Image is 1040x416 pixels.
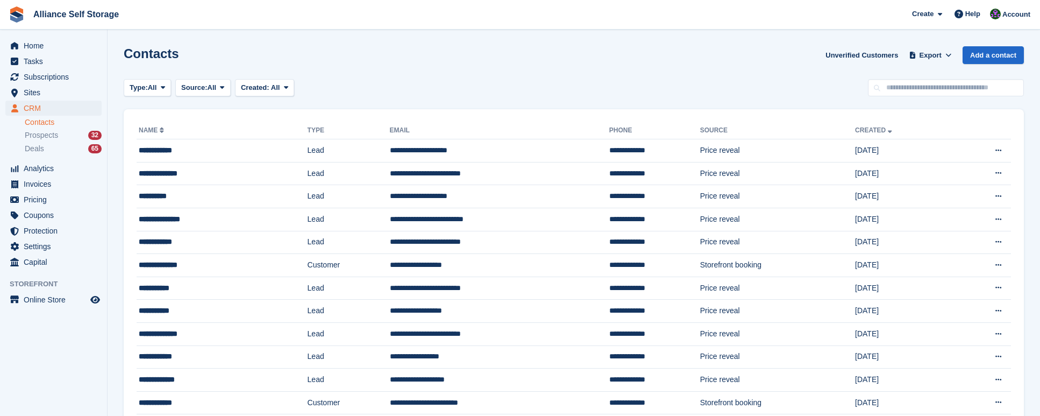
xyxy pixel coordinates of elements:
[855,254,954,277] td: [DATE]
[124,79,171,97] button: Type: All
[5,85,102,100] a: menu
[963,46,1024,64] a: Add a contact
[25,143,102,154] a: Deals 65
[855,231,954,254] td: [DATE]
[855,300,954,323] td: [DATE]
[10,279,107,290] span: Storefront
[308,139,390,163] td: Lead
[29,5,123,23] a: Alliance Self Storage
[175,79,231,97] button: Source: All
[920,50,942,61] span: Export
[139,126,166,134] a: Name
[308,391,390,414] td: Customer
[700,277,855,300] td: Price reveal
[308,254,390,277] td: Customer
[88,144,102,153] div: 65
[700,254,855,277] td: Storefront booking
[855,162,954,185] td: [DATE]
[24,54,88,69] span: Tasks
[25,117,102,128] a: Contacts
[88,131,102,140] div: 32
[5,54,102,69] a: menu
[148,82,157,93] span: All
[24,223,88,238] span: Protection
[24,239,88,254] span: Settings
[24,208,88,223] span: Coupons
[855,208,954,231] td: [DATE]
[700,391,855,414] td: Storefront booking
[990,9,1001,19] img: Romilly Norton
[700,369,855,392] td: Price reveal
[208,82,217,93] span: All
[5,161,102,176] a: menu
[821,46,902,64] a: Unverified Customers
[130,82,148,93] span: Type:
[181,82,207,93] span: Source:
[308,277,390,300] td: Lead
[855,126,894,134] a: Created
[609,122,700,139] th: Phone
[855,369,954,392] td: [DATE]
[308,231,390,254] td: Lead
[308,300,390,323] td: Lead
[271,83,280,91] span: All
[700,122,855,139] th: Source
[700,185,855,208] td: Price reveal
[855,322,954,346] td: [DATE]
[241,83,269,91] span: Created:
[24,292,88,307] span: Online Store
[24,69,88,84] span: Subscriptions
[700,139,855,163] td: Price reveal
[124,46,179,61] h1: Contacts
[24,255,88,270] span: Capital
[700,208,855,231] td: Price reveal
[308,322,390,346] td: Lead
[855,139,954,163] td: [DATE]
[24,177,88,192] span: Invoices
[308,122,390,139] th: Type
[24,85,88,100] span: Sites
[700,300,855,323] td: Price reveal
[235,79,294,97] button: Created: All
[390,122,609,139] th: Email
[308,346,390,369] td: Lead
[855,391,954,414] td: [DATE]
[5,223,102,238] a: menu
[308,208,390,231] td: Lead
[5,255,102,270] a: menu
[24,38,88,53] span: Home
[25,144,44,154] span: Deals
[907,46,954,64] button: Export
[855,346,954,369] td: [DATE]
[1002,9,1030,20] span: Account
[25,130,102,141] a: Prospects 32
[5,239,102,254] a: menu
[5,177,102,192] a: menu
[700,346,855,369] td: Price reveal
[700,322,855,346] td: Price reveal
[700,162,855,185] td: Price reveal
[308,185,390,208] td: Lead
[965,9,980,19] span: Help
[24,101,88,116] span: CRM
[5,101,102,116] a: menu
[5,192,102,207] a: menu
[9,6,25,23] img: stora-icon-8386f47178a22dfd0bd8f6a31ec36ba5ce8667c1dd55bd0f319d3a0aa187defe.svg
[5,208,102,223] a: menu
[24,161,88,176] span: Analytics
[700,231,855,254] td: Price reveal
[5,292,102,307] a: menu
[89,293,102,306] a: Preview store
[24,192,88,207] span: Pricing
[25,130,58,140] span: Prospects
[855,185,954,208] td: [DATE]
[308,369,390,392] td: Lead
[855,277,954,300] td: [DATE]
[5,69,102,84] a: menu
[912,9,934,19] span: Create
[308,162,390,185] td: Lead
[5,38,102,53] a: menu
